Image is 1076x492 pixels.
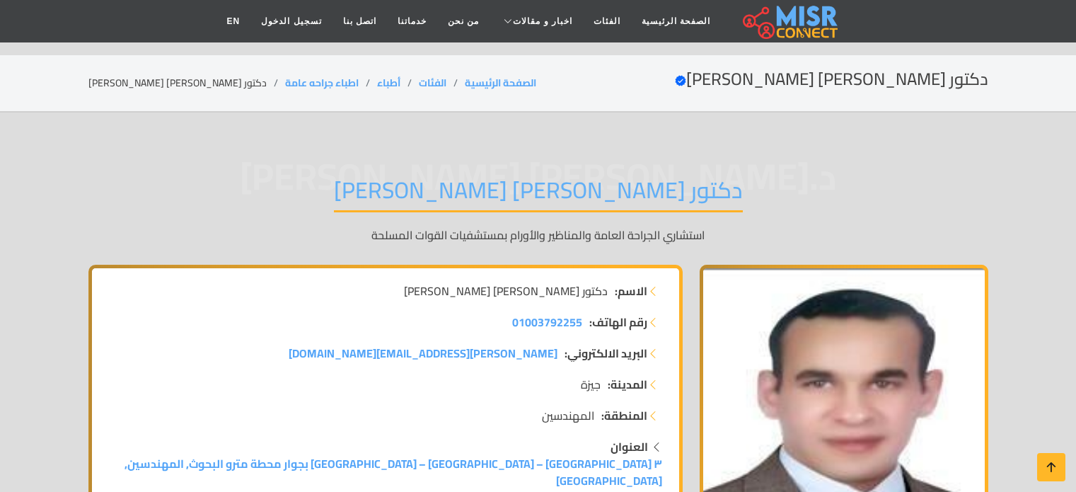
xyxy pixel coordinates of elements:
[743,4,838,39] img: main.misr_connect
[88,76,285,91] li: دكتور [PERSON_NAME] [PERSON_NAME]
[542,407,594,424] span: المهندسين
[250,8,332,35] a: تسجيل الدخول
[419,74,446,92] a: الفئات
[583,8,631,35] a: الفئات
[334,176,743,212] h1: دكتور [PERSON_NAME] [PERSON_NAME]
[615,282,647,299] strong: الاسم:
[675,75,686,86] svg: Verified account
[404,282,608,299] span: دكتور [PERSON_NAME] [PERSON_NAME]
[289,343,557,364] span: [PERSON_NAME][EMAIL_ADDRESS][DOMAIN_NAME]
[512,314,582,331] a: 01003792255
[513,15,572,28] span: اخبار و مقالات
[631,8,721,35] a: الصفحة الرئيسية
[465,74,536,92] a: الصفحة الرئيسية
[512,311,582,333] span: 01003792255
[377,74,400,92] a: أطباء
[565,345,647,362] strong: البريد الالكتروني:
[611,436,648,457] strong: العنوان
[88,227,988,244] p: استشاري الجراحة العامة والمناظير والأورام بمستشفيات القوات المسلحة
[675,69,988,90] h2: دكتور [PERSON_NAME] [PERSON_NAME]
[581,376,601,393] span: جيزة
[490,8,583,35] a: اخبار و مقالات
[601,407,647,424] strong: المنطقة:
[216,8,251,35] a: EN
[289,345,557,362] a: [PERSON_NAME][EMAIL_ADDRESS][DOMAIN_NAME]
[285,74,359,92] a: اطباء جراحه عامة
[332,8,387,35] a: اتصل بنا
[608,376,647,393] strong: المدينة:
[589,314,647,331] strong: رقم الهاتف:
[437,8,490,35] a: من نحن
[387,8,437,35] a: خدماتنا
